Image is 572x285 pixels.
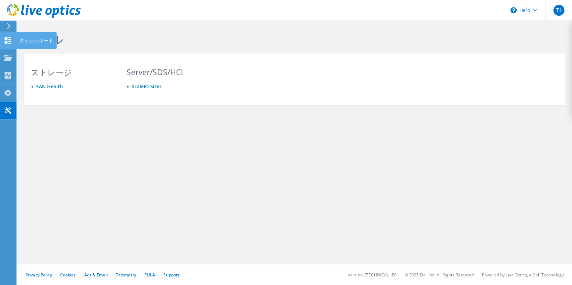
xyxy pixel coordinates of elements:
[144,272,155,278] a: EULA
[116,272,136,278] a: Telemetry
[553,5,564,16] span: TI
[25,272,52,278] a: Privacy Policy
[84,272,108,278] a: Ads & Email
[405,272,474,278] li: © 2025 Dell Inc. All Rights Reserved
[348,272,396,278] li: Version: [TECHNICAL_ID]
[132,83,162,90] a: ScaleIO Sizer
[16,32,57,49] div: ダッシュボード
[27,32,492,46] h1: ツール
[163,272,179,278] a: Support
[126,68,209,76] h3: Server/SDS/HCI
[36,83,63,90] a: SAN Health
[510,7,517,13] svg: \n
[31,68,113,76] h3: ストレージ
[482,272,564,278] li: Powered by Live Optics, a Dell Technology
[60,272,76,278] a: Cookies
